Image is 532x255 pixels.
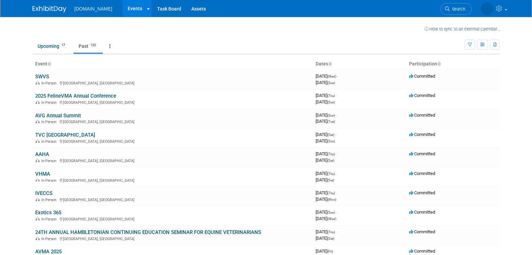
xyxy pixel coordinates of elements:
img: In-Person Event [36,100,40,104]
span: [DATE] [316,210,337,215]
span: [DATE] [316,229,337,234]
span: Committed [409,113,435,118]
span: Search [427,6,443,12]
span: (Sun) [327,139,335,143]
span: In-Person [41,178,59,183]
span: [DATE] [316,177,334,182]
span: Committed [409,190,435,195]
span: (Tue) [327,120,335,123]
span: [DATE] [316,190,337,195]
a: IVECCS [35,190,52,196]
img: In-Person Event [36,139,40,143]
div: [GEOGRAPHIC_DATA], [GEOGRAPHIC_DATA] [35,197,310,202]
a: 2025 FelineVMA Annual Conference [35,93,116,99]
a: VHMA [35,171,50,177]
a: SWVS [35,74,49,80]
a: Upcoming17 [33,40,72,53]
span: (Sat) [327,159,334,162]
span: [DATE] [316,138,335,143]
a: 24TH ANNUAL HAMBLETONIAN CONTINUING EDUCATION SEMINAR FOR EQUINE VETERINARIANS [35,229,261,235]
span: In-Person [41,159,59,163]
a: TVC [GEOGRAPHIC_DATA] [35,132,95,138]
img: In-Person Event [36,120,40,123]
span: 17 [60,43,67,48]
span: (Sat) [327,178,334,182]
span: (Thu) [327,191,335,195]
span: Committed [409,151,435,156]
div: [GEOGRAPHIC_DATA], [GEOGRAPHIC_DATA] [35,80,310,85]
span: (Thu) [327,172,335,176]
span: [DATE] [316,151,337,156]
span: (Mon) [327,198,336,201]
img: In-Person Event [36,198,40,201]
span: - [336,171,337,176]
a: AAHA [35,151,49,157]
span: [DATE] [316,74,338,79]
a: Sort by Start Date [328,61,332,66]
div: [GEOGRAPHIC_DATA], [GEOGRAPHIC_DATA] [35,119,310,124]
span: (Thu) [327,152,335,156]
span: (Sat) [327,133,334,137]
span: In-Person [41,217,59,221]
span: [DATE] [316,158,334,163]
img: In-Person Event [36,217,40,220]
img: In-Person Event [36,237,40,240]
span: In-Person [41,139,59,144]
img: In-Person Event [36,81,40,84]
span: - [336,93,337,98]
span: - [336,210,337,215]
th: Event [33,58,313,70]
span: [DATE] [316,249,335,254]
span: Committed [409,93,435,98]
span: Committed [409,132,435,137]
div: [GEOGRAPHIC_DATA], [GEOGRAPHIC_DATA] [35,216,310,221]
span: [DATE] [316,171,337,176]
th: Participation [406,58,500,70]
span: (Sat) [327,237,334,240]
span: Committed [409,249,435,254]
span: In-Person [41,120,59,124]
span: In-Person [41,198,59,202]
a: How to sync to an external calendar... [424,26,500,32]
span: [DATE] [316,132,336,137]
a: Past122 [73,40,103,53]
img: In-Person Event [36,159,40,162]
span: (Sun) [327,114,335,117]
a: Sort by Participation Type [437,61,441,66]
span: (Sun) [327,81,335,85]
span: [DATE] [316,236,334,241]
span: In-Person [41,237,59,241]
span: - [336,113,337,118]
span: - [337,74,338,79]
div: [GEOGRAPHIC_DATA], [GEOGRAPHIC_DATA] [35,158,310,163]
span: Committed [409,74,435,79]
span: (Wed) [327,217,336,221]
span: - [336,151,337,156]
div: [GEOGRAPHIC_DATA], [GEOGRAPHIC_DATA] [35,138,310,144]
span: 122 [89,43,98,48]
img: ExhibitDay [33,6,66,13]
span: [DATE] [316,197,336,202]
span: [DOMAIN_NAME] [75,6,112,12]
span: In-Person [41,100,59,105]
span: [DATE] [316,99,335,104]
span: [DATE] [316,113,337,118]
span: - [334,249,335,254]
span: (Thu) [327,230,335,234]
span: [DATE] [316,119,335,124]
span: [DATE] [316,80,335,85]
div: [GEOGRAPHIC_DATA], [GEOGRAPHIC_DATA] [35,177,310,183]
div: [GEOGRAPHIC_DATA], [GEOGRAPHIC_DATA] [35,236,310,241]
span: (Fri) [327,250,333,253]
span: [DATE] [316,216,336,221]
a: AVG Annual Summit [35,113,81,119]
span: - [335,132,336,137]
a: Search [418,3,449,15]
img: In-Person Event [36,178,40,182]
span: Committed [409,171,435,176]
span: (Sun) [327,100,335,104]
th: Dates [313,58,406,70]
span: Committed [409,229,435,234]
span: Committed [409,210,435,215]
a: AVMA 2025 [35,249,62,255]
